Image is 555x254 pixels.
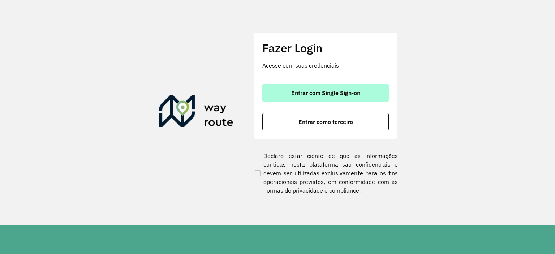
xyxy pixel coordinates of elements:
button: button [262,113,389,130]
label: Declaro estar ciente de que as informações contidas nesta plataforma são confidenciais e devem se... [253,151,398,195]
h2: Fazer Login [262,41,389,55]
span: Entrar com Single Sign-on [291,90,360,96]
button: button [262,84,389,102]
span: Entrar como terceiro [298,119,353,125]
p: Acesse com suas credenciais [262,61,389,70]
img: Roteirizador AmbevTech [159,95,233,130]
